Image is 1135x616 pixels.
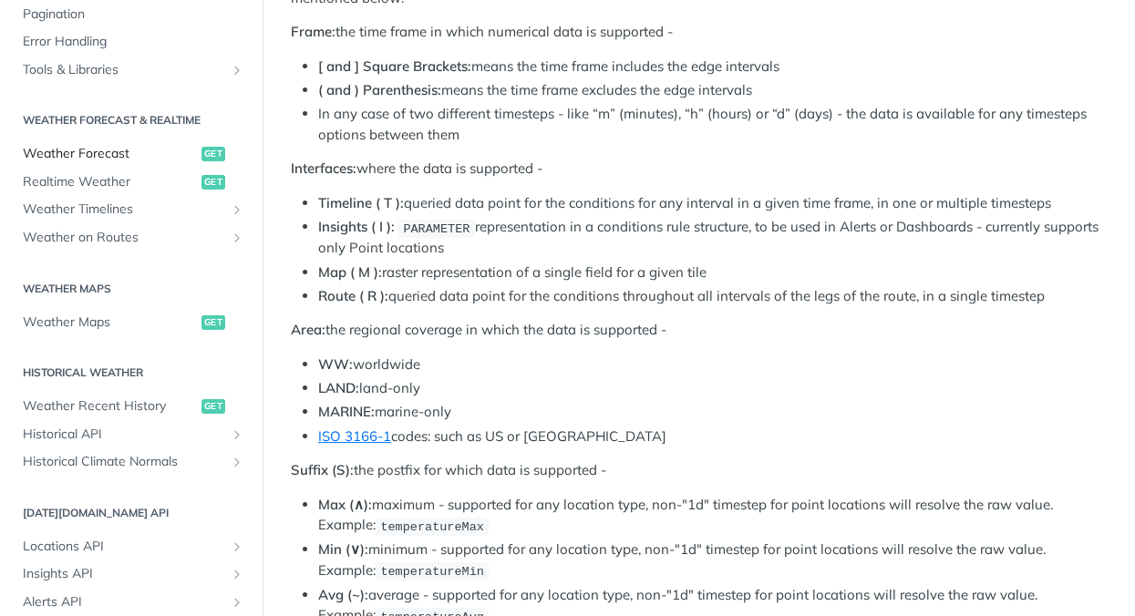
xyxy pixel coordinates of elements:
span: Tools & Libraries [23,61,225,79]
span: Alerts API [23,593,225,611]
strong: ( and ) Parenthesis: [318,81,441,98]
li: queried data point for the conditions for any interval in a given time frame, in one or multiple ... [318,193,1107,214]
strong: Map ( M ): [318,263,382,281]
span: PARAMETER [403,221,469,235]
li: codes: such as US or [GEOGRAPHIC_DATA] [318,426,1107,447]
span: Insights API [23,565,225,583]
strong: LAND: [318,379,359,396]
p: the regional coverage in which the data is supported - [291,320,1107,341]
li: worldwide [318,354,1107,375]
span: Locations API [23,538,225,556]
strong: Avg (~): [318,586,368,603]
strong: Insights ( I ): [318,218,395,235]
button: Show subpages for Weather Timelines [230,202,244,217]
a: Tools & LibrariesShow subpages for Tools & Libraries [14,56,249,84]
span: Weather Maps [23,313,197,332]
h2: [DATE][DOMAIN_NAME] API [14,505,249,521]
span: Realtime Weather [23,173,197,191]
strong: Interfaces: [291,159,356,177]
li: maximum - supported for any location type, non-"1d" timestep for point locations will resolve the... [318,495,1107,537]
span: Error Handling [23,33,244,51]
a: Weather Recent Historyget [14,393,249,420]
li: minimum - supported for any location type, non-"1d" timestep for point locations will resolve the... [318,539,1107,581]
strong: Max (∧): [318,496,372,513]
h2: Weather Maps [14,281,249,297]
span: temperatureMin [380,565,483,579]
p: the postfix for which data is supported - [291,460,1107,481]
button: Show subpages for Weather on Routes [230,231,244,245]
a: Locations APIShow subpages for Locations API [14,533,249,560]
li: queried data point for the conditions throughout all intervals of the legs of the route, in a sin... [318,286,1107,307]
strong: WW: [318,355,353,373]
span: Weather Timelines [23,200,225,219]
a: ISO 3166-1 [318,427,391,445]
a: Weather on RoutesShow subpages for Weather on Routes [14,224,249,252]
a: Realtime Weatherget [14,169,249,196]
span: Pagination [23,5,244,24]
span: get [201,147,225,161]
a: Error Handling [14,28,249,56]
h2: Weather Forecast & realtime [14,112,249,128]
li: representation in a conditions rule structure, to be used in Alerts or Dashboards - currently sup... [318,217,1107,259]
button: Show subpages for Tools & Libraries [230,63,244,77]
a: Weather Mapsget [14,309,249,336]
strong: Route ( R ): [318,287,388,304]
span: Weather on Routes [23,229,225,247]
strong: Area: [291,321,325,338]
span: get [201,399,225,414]
strong: MARINE: [318,403,375,420]
span: Historical API [23,426,225,444]
li: marine-only [318,402,1107,423]
a: Alerts APIShow subpages for Alerts API [14,589,249,616]
li: means the time frame includes the edge intervals [318,56,1107,77]
li: means the time frame excludes the edge intervals [318,80,1107,101]
a: Weather Forecastget [14,140,249,168]
li: raster representation of a single field for a given tile [318,262,1107,283]
li: land-only [318,378,1107,399]
span: get [201,315,225,330]
strong: [ and ] Square Brackets: [318,57,471,75]
strong: Timeline ( T ): [318,194,404,211]
a: Insights APIShow subpages for Insights API [14,560,249,588]
button: Show subpages for Insights API [230,567,244,581]
li: In any case of two different timesteps - like “m” (minutes), “h” (hours) or “d” (days) - the data... [318,104,1107,145]
button: Show subpages for Historical Climate Normals [230,455,244,469]
p: where the data is supported - [291,159,1107,180]
a: Pagination [14,1,249,28]
strong: Suffix (S): [291,461,354,478]
strong: Frame: [291,23,335,40]
button: Show subpages for Historical API [230,427,244,442]
span: Historical Climate Normals [23,453,225,471]
p: the time frame in which numerical data is supported - [291,22,1107,43]
a: Historical Climate NormalsShow subpages for Historical Climate Normals [14,448,249,476]
a: Historical APIShow subpages for Historical API [14,421,249,448]
h2: Historical Weather [14,364,249,381]
span: Weather Forecast [23,145,197,163]
span: temperatureMax [380,519,483,533]
a: Weather TimelinesShow subpages for Weather Timelines [14,196,249,223]
span: get [201,175,225,190]
button: Show subpages for Alerts API [230,595,244,610]
strong: Min (∨): [318,540,368,558]
span: Weather Recent History [23,397,197,416]
button: Show subpages for Locations API [230,539,244,554]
